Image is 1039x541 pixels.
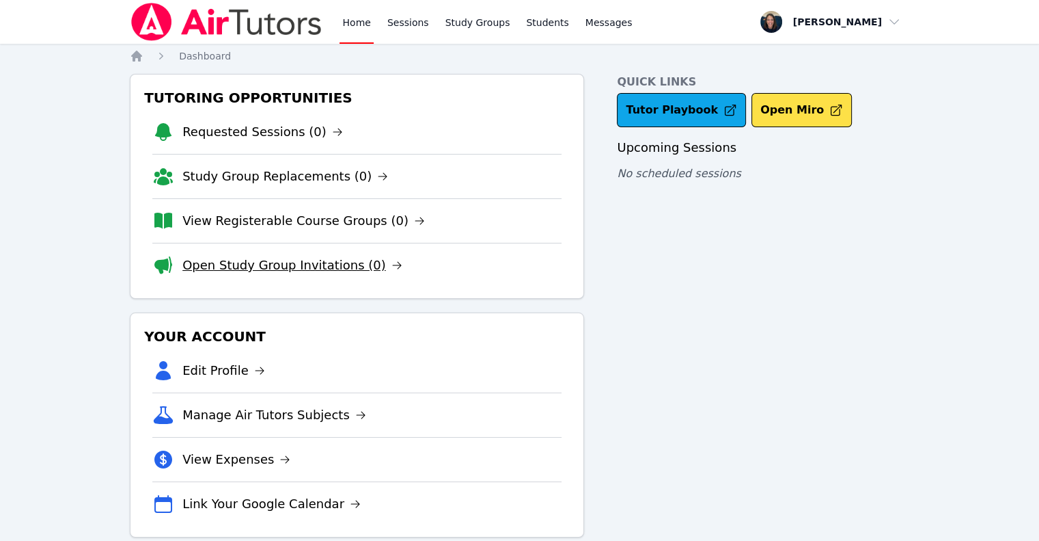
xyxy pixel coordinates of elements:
a: Dashboard [179,49,231,63]
button: Open Miro [751,93,852,127]
img: Air Tutors [130,3,323,41]
h3: Tutoring Opportunities [141,85,572,110]
span: No scheduled sessions [617,167,740,180]
a: Edit Profile [182,361,265,380]
a: Study Group Replacements (0) [182,167,388,186]
nav: Breadcrumb [130,49,909,63]
a: Requested Sessions (0) [182,122,343,142]
a: View Expenses [182,450,290,469]
h4: Quick Links [617,74,909,90]
span: Dashboard [179,51,231,62]
h3: Upcoming Sessions [617,138,909,157]
a: Manage Air Tutors Subjects [182,406,366,425]
a: Link Your Google Calendar [182,494,361,514]
a: Tutor Playbook [617,93,746,127]
h3: Your Account [141,324,572,349]
a: Open Study Group Invitations (0) [182,256,402,275]
span: Messages [585,16,633,29]
a: View Registerable Course Groups (0) [182,211,425,230]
